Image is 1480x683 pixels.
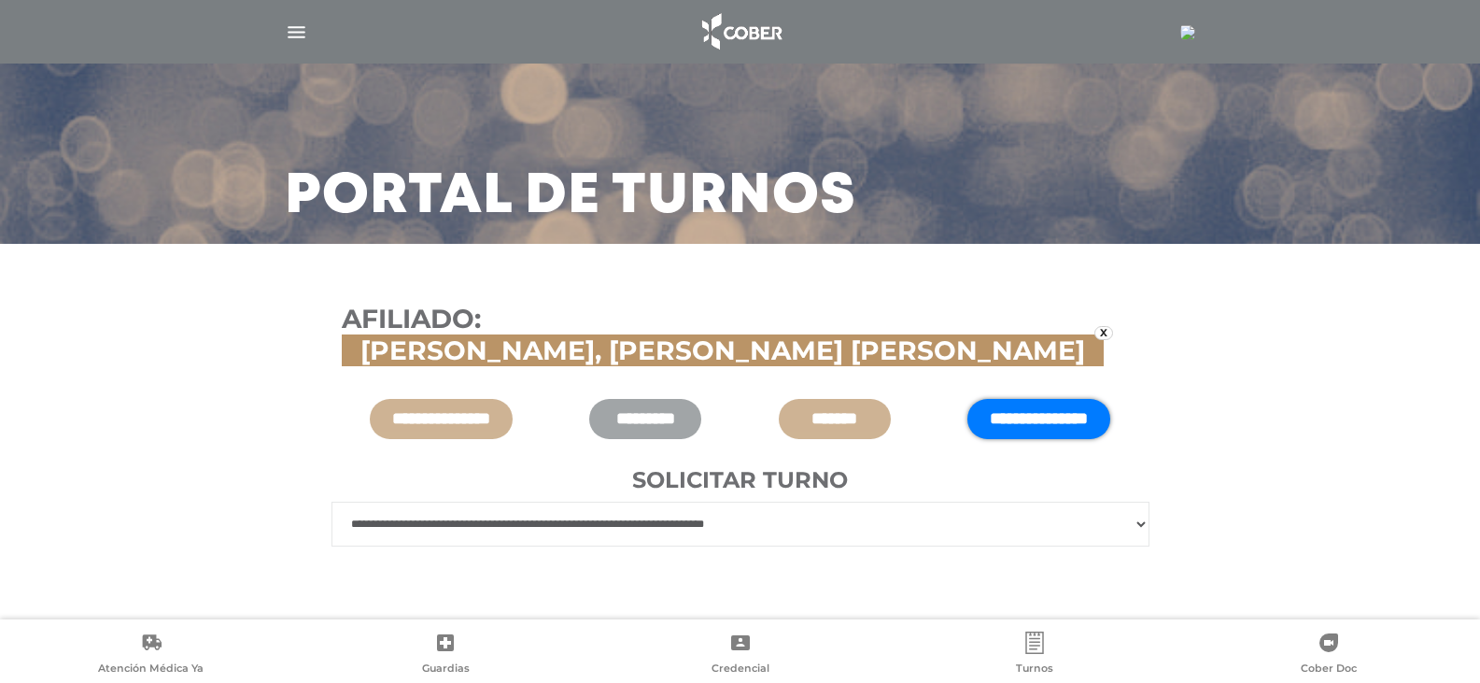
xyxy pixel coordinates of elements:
span: [PERSON_NAME], [PERSON_NAME] [PERSON_NAME] [351,334,1094,366]
span: Atención Médica Ya [98,662,204,678]
a: Guardias [298,632,592,679]
a: Atención Médica Ya [4,632,298,679]
a: Turnos [887,632,1181,679]
span: Cober Doc [1301,662,1357,678]
a: Credencial [593,632,887,679]
img: 18177 [1180,25,1195,40]
h3: Afiliado: [342,304,1139,366]
a: x [1094,326,1113,340]
span: Turnos [1016,662,1053,678]
img: Cober_menu-lines-white.svg [285,21,308,44]
h4: Solicitar turno [331,467,1149,494]
h3: Portal de turnos [285,173,856,221]
span: Credencial [712,662,769,678]
img: logo_cober_home-white.png [692,9,790,54]
a: Cober Doc [1182,632,1476,679]
span: Guardias [422,662,470,678]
